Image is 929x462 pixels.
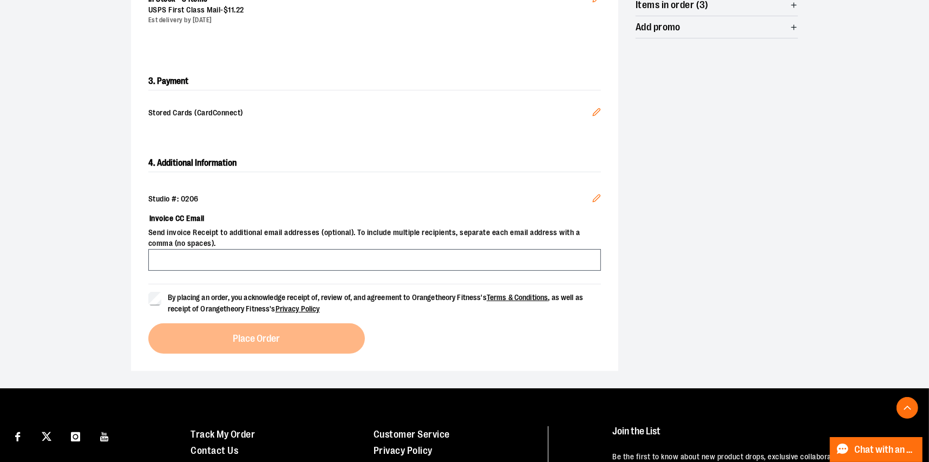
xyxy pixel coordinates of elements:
[148,108,592,120] span: Stored Cards (CardConnect)
[148,292,161,305] input: By placing an order, you acknowledge receipt of, review of, and agreement to Orangetheory Fitness...
[148,227,601,249] span: Send invoice Receipt to additional email addresses (optional). To include multiple recipients, se...
[66,426,85,445] a: Visit our Instagram page
[234,5,237,14] span: .
[191,445,238,456] a: Contact Us
[168,293,583,313] span: By placing an order, you acknowledge receipt of, review of, and agreement to Orangetheory Fitness...
[830,437,923,462] button: Chat with an Expert
[636,16,798,38] button: Add promo
[584,185,610,214] button: Edit
[374,429,450,440] a: Customer Service
[148,209,601,227] label: Invoice CC Email
[612,426,906,446] h4: Join the List
[42,432,51,441] img: Twitter
[224,5,228,14] span: $
[276,304,320,313] a: Privacy Policy
[148,5,592,16] div: USPS First Class Mail -
[191,429,255,440] a: Track My Order
[37,426,56,445] a: Visit our X page
[855,445,916,455] span: Chat with an Expert
[228,5,234,14] span: 11
[148,154,601,172] h2: 4. Additional Information
[584,99,610,128] button: Edit
[95,426,114,445] a: Visit our Youtube page
[8,426,27,445] a: Visit our Facebook page
[148,16,592,25] div: Est delivery by [DATE]
[236,5,244,14] span: 22
[374,445,433,456] a: Privacy Policy
[148,73,601,90] h2: 3. Payment
[487,293,548,302] a: Terms & Conditions
[897,397,918,419] button: Back To Top
[148,194,601,205] div: Studio #: 0206
[636,22,681,32] span: Add promo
